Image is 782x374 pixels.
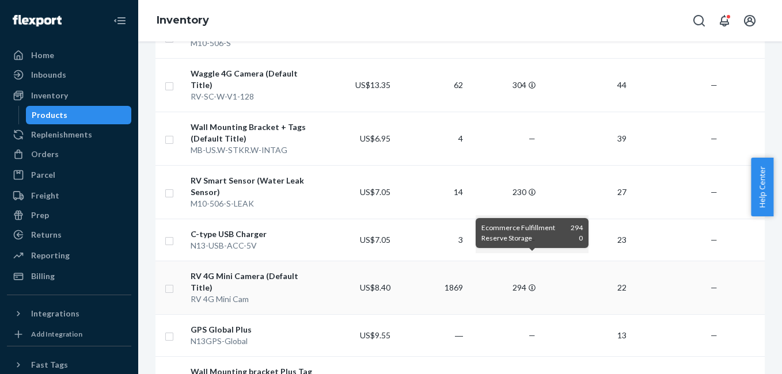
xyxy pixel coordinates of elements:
[191,144,318,156] div: MB-US.W-STKR.W-INTAG
[540,314,631,356] td: 13
[468,261,540,314] td: 294
[7,46,131,64] a: Home
[395,314,468,356] td: ―
[360,235,390,245] span: US$7.05
[191,335,318,347] div: N13GPS-Global
[31,169,55,181] div: Parcel
[529,330,536,340] span: —
[31,90,68,101] div: Inventory
[108,9,131,32] button: Close Navigation
[7,267,131,285] a: Billing
[711,187,718,197] span: —
[711,235,718,245] span: —
[31,190,59,201] div: Freight
[7,226,131,244] a: Returns
[7,246,131,265] a: Reporting
[7,356,131,374] button: Fast Tags
[395,112,468,165] td: 4
[31,148,59,160] div: Orders
[688,9,711,32] button: Open Search Box
[711,133,718,143] span: —
[7,145,131,163] a: Orders
[191,198,318,209] div: M10-506-S-LEAK
[481,233,583,243] div: Reserve Storage
[32,109,67,121] div: Products
[711,330,718,340] span: —
[157,14,209,26] a: Inventory
[360,330,390,340] span: US$9.55
[540,112,631,165] td: 39
[7,304,131,323] button: Integrations
[395,219,468,261] td: 3
[31,209,49,221] div: Prep
[360,133,390,143] span: US$6.95
[355,80,390,90] span: US$13.35
[191,37,318,49] div: M10-506-S
[7,186,131,205] a: Freight
[26,106,132,124] a: Products
[147,4,218,37] ol: breadcrumbs
[191,293,318,305] div: RV 4G Mini Cam
[7,327,131,341] a: Add Integration
[31,69,66,81] div: Inbounds
[711,283,718,292] span: —
[7,206,131,224] a: Prep
[191,175,318,198] div: RV Smart Sensor (Water Leak Sensor)
[7,66,131,84] a: Inbounds
[360,32,390,42] span: US$9.31
[713,9,736,32] button: Open notifications
[468,165,540,219] td: 230
[738,9,761,32] button: Open account menu
[481,223,583,233] div: Ecommerce Fulfillment
[529,133,536,143] span: —
[711,32,718,42] span: —
[540,261,631,314] td: 22
[13,15,62,26] img: Flexport logo
[191,240,318,251] div: N13-USB-ACC-5V
[395,58,468,112] td: 62
[395,261,468,314] td: 1869
[468,58,540,112] td: 304
[31,270,55,282] div: Billing
[191,68,318,91] div: Waggle 4G Camera (Default Title)
[191,228,318,240] div: C-type USB Charger
[31,359,68,371] div: Fast Tags
[540,58,631,112] td: 44
[31,308,79,319] div: Integrations
[711,80,718,90] span: —
[31,129,92,140] div: Replenishments
[191,91,318,102] div: RV-SC-W-V1-128
[540,165,631,219] td: 27
[7,125,131,144] a: Replenishments
[31,229,62,241] div: Returns
[7,86,131,105] a: Inventory
[31,329,82,339] div: Add Integration
[395,165,468,219] td: 14
[7,166,131,184] a: Parcel
[579,233,583,243] span: 0
[31,49,54,61] div: Home
[751,158,773,216] button: Help Center
[360,187,390,197] span: US$7.05
[191,324,318,335] div: GPS Global Plus
[31,250,70,261] div: Reporting
[360,283,390,292] span: US$8.40
[191,270,318,293] div: RV 4G Mini Camera (Default Title)
[191,121,318,144] div: Wall Mounting Bracket + Tags (Default Title)
[571,223,583,233] span: 294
